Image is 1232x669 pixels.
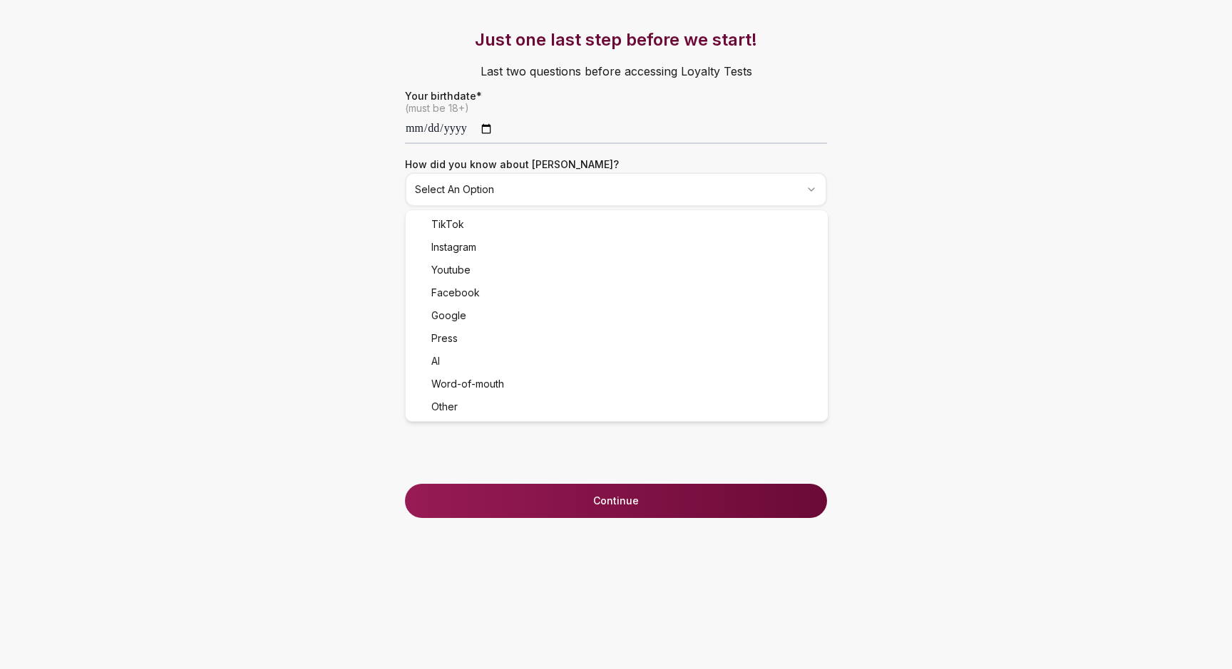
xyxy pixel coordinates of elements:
[431,263,471,277] span: Youtube
[431,400,458,414] span: Other
[431,354,440,368] span: AI
[431,217,464,232] span: TikTok
[431,286,480,300] span: Facebook
[431,377,504,391] span: Word-of-mouth
[431,240,476,254] span: Instagram
[431,331,458,346] span: Press
[431,308,466,323] span: Google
